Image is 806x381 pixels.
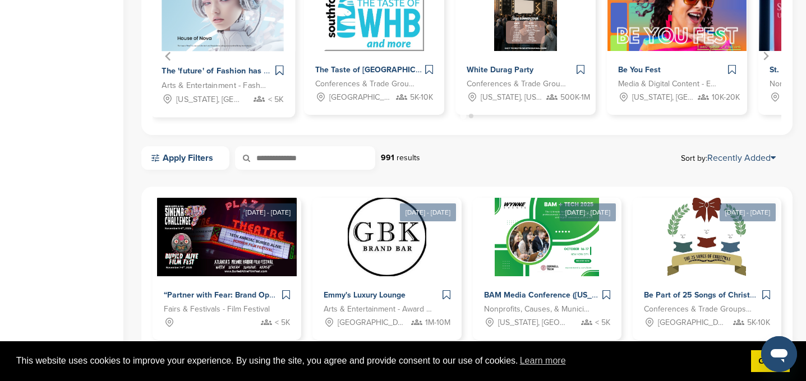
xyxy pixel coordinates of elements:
[400,203,456,221] div: [DATE] - [DATE]
[153,112,781,120] ul: Select a slide to show
[425,317,450,329] span: 1M-10M
[324,290,406,300] span: Emmy's Luxury Lounge
[176,93,241,106] span: [US_STATE], [GEOGRAPHIC_DATA]
[495,198,600,276] img: Sponsorpitch &
[518,352,568,369] a: learn more about cookies
[618,78,719,90] span: Media & Digital Content - Entertainment
[164,303,270,315] span: Fairs & Festivals - Film Festival
[658,317,726,329] span: [GEOGRAPHIC_DATA], [GEOGRAPHIC_DATA]
[268,93,284,106] span: < 5K
[381,153,394,162] strong: 991
[560,91,590,104] span: 500K-1M
[157,198,297,276] img: Sponsorpitch &
[348,198,426,276] img: Sponsorpitch &
[153,180,301,340] a: [DATE] - [DATE] Sponsorpitch & “Partner with Fear: Brand Opportunities at the Buried Alive Film F...
[707,152,776,164] a: Recently Added
[618,65,661,75] span: Be You Fest
[469,114,473,118] button: Go to page 2
[162,80,266,92] span: Arts & Entertainment - Fashion Designer
[240,203,296,221] div: [DATE] - [DATE]
[720,203,776,221] div: [DATE] - [DATE]
[164,290,431,300] span: “Partner with Fear: Brand Opportunities at the Buried Alive Film Festival”
[681,154,776,162] span: Sort by:
[481,91,544,104] span: [US_STATE], [US_STATE], [GEOGRAPHIC_DATA], [GEOGRAPHIC_DATA], [GEOGRAPHIC_DATA], [GEOGRAPHIC_DATA...
[632,91,695,104] span: [US_STATE], [GEOGRAPHIC_DATA]
[467,65,533,75] span: White Durag Party
[315,65,443,75] span: The Taste of [GEOGRAPHIC_DATA]
[16,352,742,369] span: This website uses cookies to improve your experience. By using the site, you agree and provide co...
[312,180,461,340] a: [DATE] - [DATE] Sponsorpitch & Emmy's Luxury Lounge Arts & Entertainment - Award Show [GEOGRAPHIC...
[397,153,420,162] span: results
[761,336,797,372] iframe: Button to launch messaging window
[712,91,740,104] span: 10K-20K
[315,78,416,90] span: Conferences & Trade Groups - Entertainment
[473,180,621,340] a: [DATE] - [DATE] Sponsorpitch & BAM Media Conference ([US_STATE]) - Business and Technical Media N...
[162,66,303,76] span: The 'future' of Fashion has no bounds
[467,78,568,90] span: Conferences & Trade Groups - Entertainment
[667,198,746,276] img: Sponsorpitch &
[324,303,433,315] span: Arts & Entertainment - Award Show
[338,317,406,329] span: [GEOGRAPHIC_DATA], [GEOGRAPHIC_DATA]
[484,290,735,300] span: BAM Media Conference ([US_STATE]) - Business and Technical Media
[560,203,616,221] div: [DATE] - [DATE]
[595,317,610,329] span: < 5K
[758,48,773,64] button: Next slide
[329,91,392,104] span: [GEOGRAPHIC_DATA], [GEOGRAPHIC_DATA], [GEOGRAPHIC_DATA], [GEOGRAPHIC_DATA], [GEOGRAPHIC_DATA], [G...
[484,303,593,315] span: Nonprofits, Causes, & Municipalities - Education
[747,317,770,329] span: 5K-10K
[410,91,433,104] span: 5K-10K
[633,180,781,340] a: [DATE] - [DATE] Sponsorpitch & Be Part of 25 Songs of Christmas LIVE – A Holiday Experience That ...
[160,48,176,64] button: Go to last slide
[644,303,753,315] span: Conferences & Trade Groups - Entertainment
[141,146,229,170] a: Apply Filters
[275,317,290,329] span: < 5K
[460,113,466,119] button: Go to page 1
[498,317,566,329] span: [US_STATE], [GEOGRAPHIC_DATA]
[751,350,790,373] a: dismiss cookie message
